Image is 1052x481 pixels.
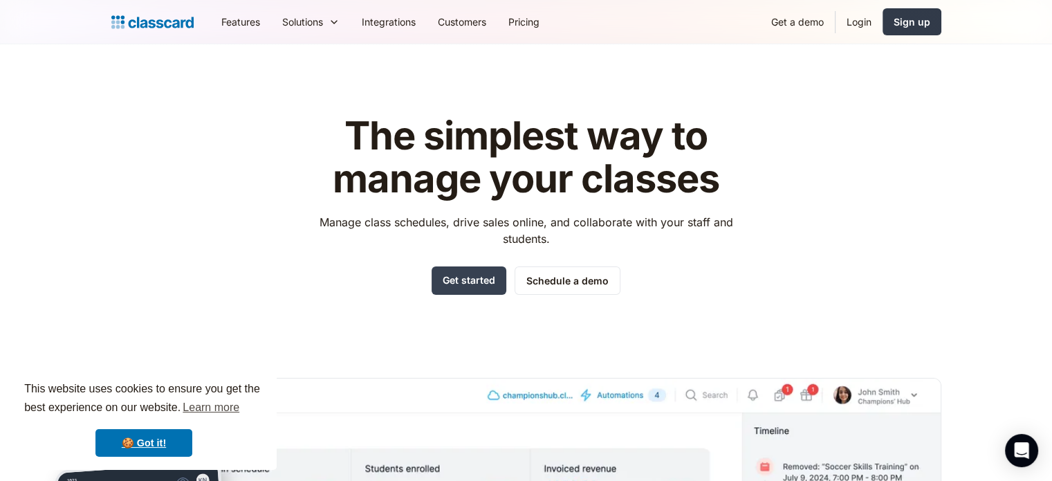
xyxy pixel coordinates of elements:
[1005,434,1038,467] div: Open Intercom Messenger
[210,6,271,37] a: Features
[111,12,194,32] a: home
[271,6,351,37] div: Solutions
[894,15,930,29] div: Sign up
[282,15,323,29] div: Solutions
[11,367,277,470] div: cookieconsent
[306,214,746,247] p: Manage class schedules, drive sales online, and collaborate with your staff and students.
[306,115,746,200] h1: The simplest way to manage your classes
[24,381,264,418] span: This website uses cookies to ensure you get the best experience on our website.
[427,6,497,37] a: Customers
[760,6,835,37] a: Get a demo
[497,6,551,37] a: Pricing
[351,6,427,37] a: Integrations
[836,6,883,37] a: Login
[515,266,620,295] a: Schedule a demo
[432,266,506,295] a: Get started
[95,429,192,457] a: dismiss cookie message
[181,397,241,418] a: learn more about cookies
[883,8,941,35] a: Sign up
